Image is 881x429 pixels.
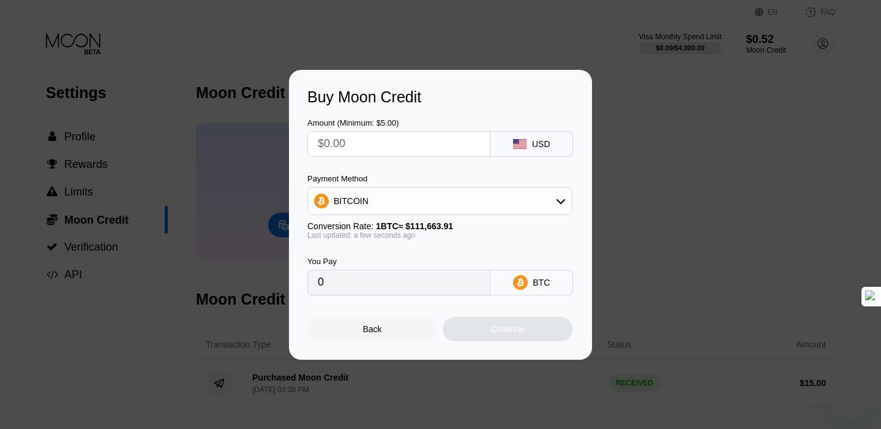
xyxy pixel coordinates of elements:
[307,257,490,266] div: You Pay
[832,380,871,419] iframe: Button to launch messaging window
[334,196,369,206] div: BITCOIN
[307,88,574,106] div: Buy Moon Credit
[307,317,437,341] div: Back
[307,221,572,231] div: Conversion Rate:
[307,174,572,183] div: Payment Method
[318,132,480,156] input: $0.00
[307,118,490,127] div: Amount (Minimum: $5.00)
[307,231,572,240] div: Last updated: a few seconds ago
[532,139,550,149] div: USD
[376,221,453,231] span: 1 BTC ≈ $111,663.91
[363,324,382,334] div: Back
[533,278,550,287] div: BTC
[308,189,572,213] div: BITCOIN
